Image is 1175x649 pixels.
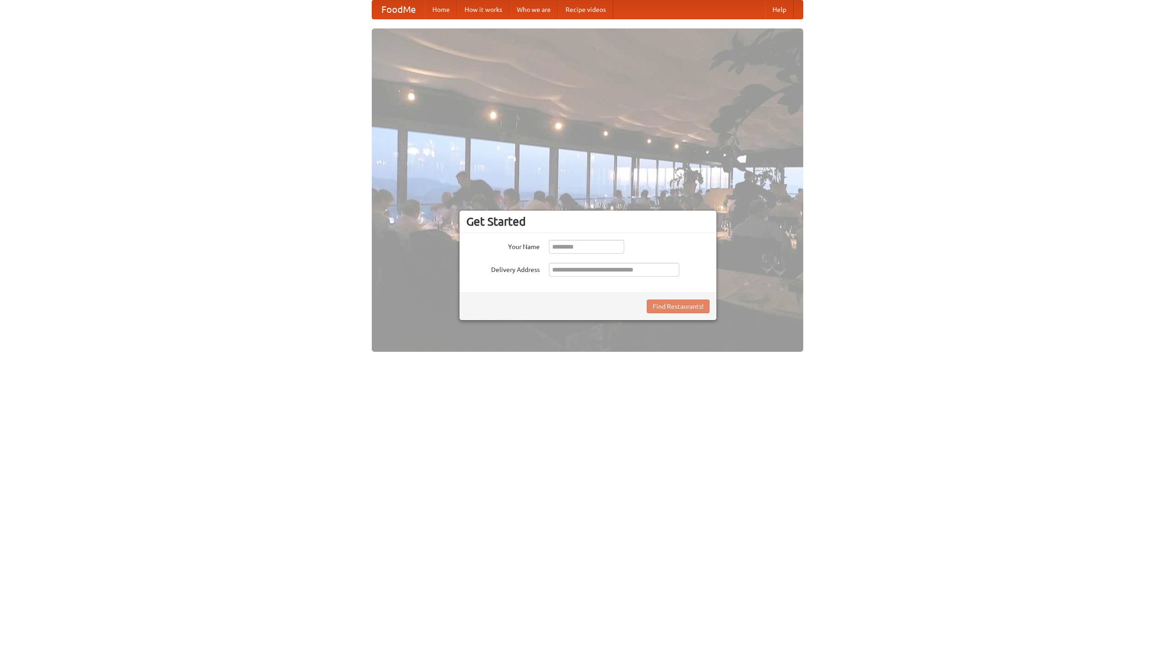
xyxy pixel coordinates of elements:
button: Find Restaurants! [647,300,710,313]
a: Who we are [509,0,558,19]
a: Recipe videos [558,0,613,19]
h3: Get Started [466,215,710,228]
a: Home [425,0,457,19]
a: How it works [457,0,509,19]
label: Delivery Address [466,263,540,274]
a: FoodMe [372,0,425,19]
a: Help [765,0,794,19]
label: Your Name [466,240,540,251]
